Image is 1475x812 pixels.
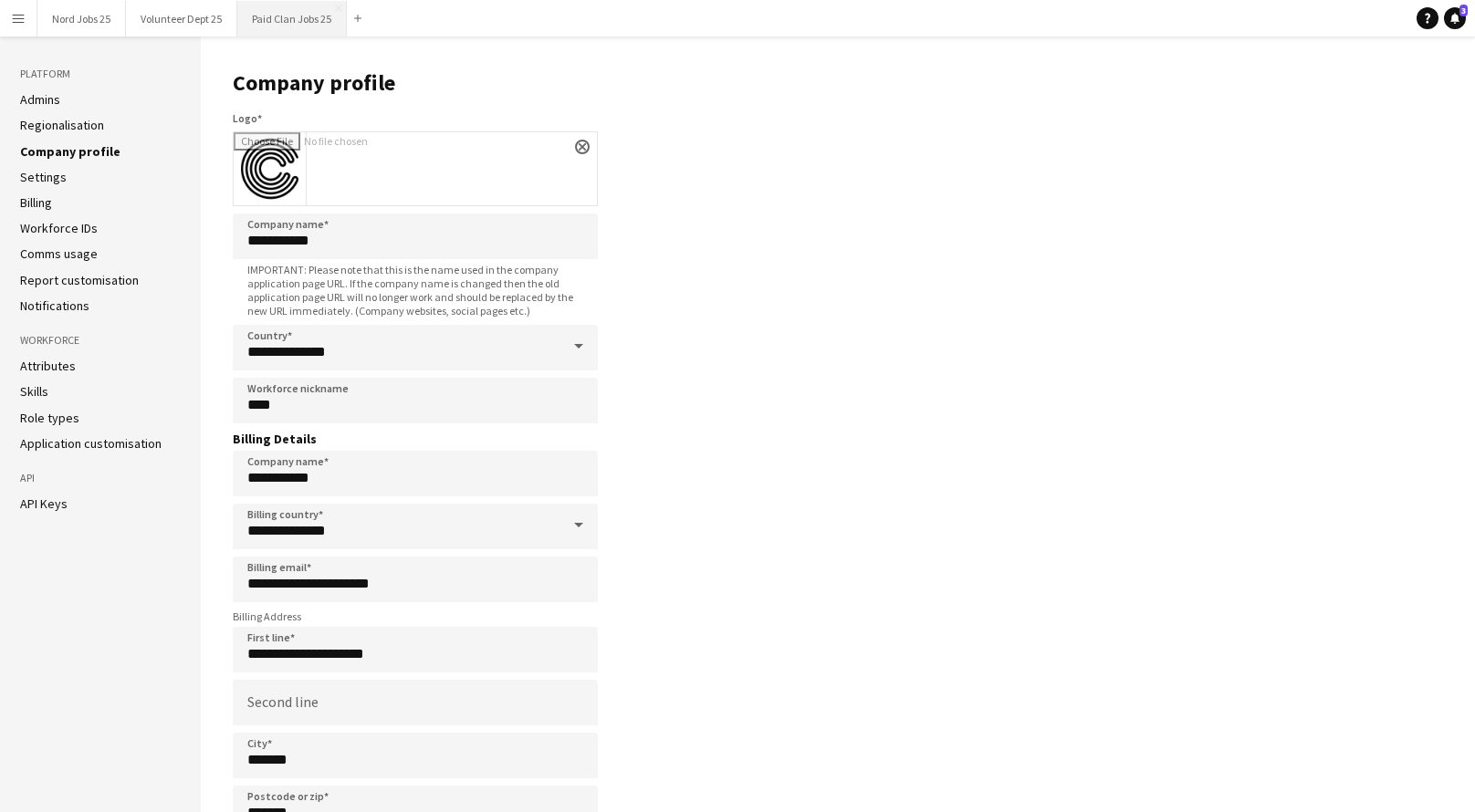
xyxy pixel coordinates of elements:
[20,435,162,452] a: Application customisation
[37,1,126,36] button: Nord Jobs 25
[20,66,181,82] h3: Platform
[20,332,181,349] h3: Workforce
[126,1,237,36] button: Volunteer Dept 25
[1444,7,1466,29] a: 3
[233,609,598,623] h3: Billing Address
[20,194,52,211] a: Billing
[233,431,598,447] h3: Billing Details
[20,245,98,262] a: Comms usage
[20,410,79,426] a: Role types
[20,169,67,185] a: Settings
[237,1,347,36] button: Paid Clan Jobs 25
[20,383,48,400] a: Skills
[20,358,76,374] a: Attributes
[233,69,598,97] h1: Company profile
[20,143,120,160] a: Company profile
[20,91,60,108] a: Admins
[233,263,598,318] span: IMPORTANT: Please note that this is the name used in the company application page URL. If the com...
[1459,5,1468,16] span: 3
[20,272,139,288] a: Report customisation
[20,220,98,236] a: Workforce IDs
[20,117,104,133] a: Regionalisation
[20,297,89,314] a: Notifications
[20,495,68,512] a: API Keys
[20,470,181,486] h3: API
